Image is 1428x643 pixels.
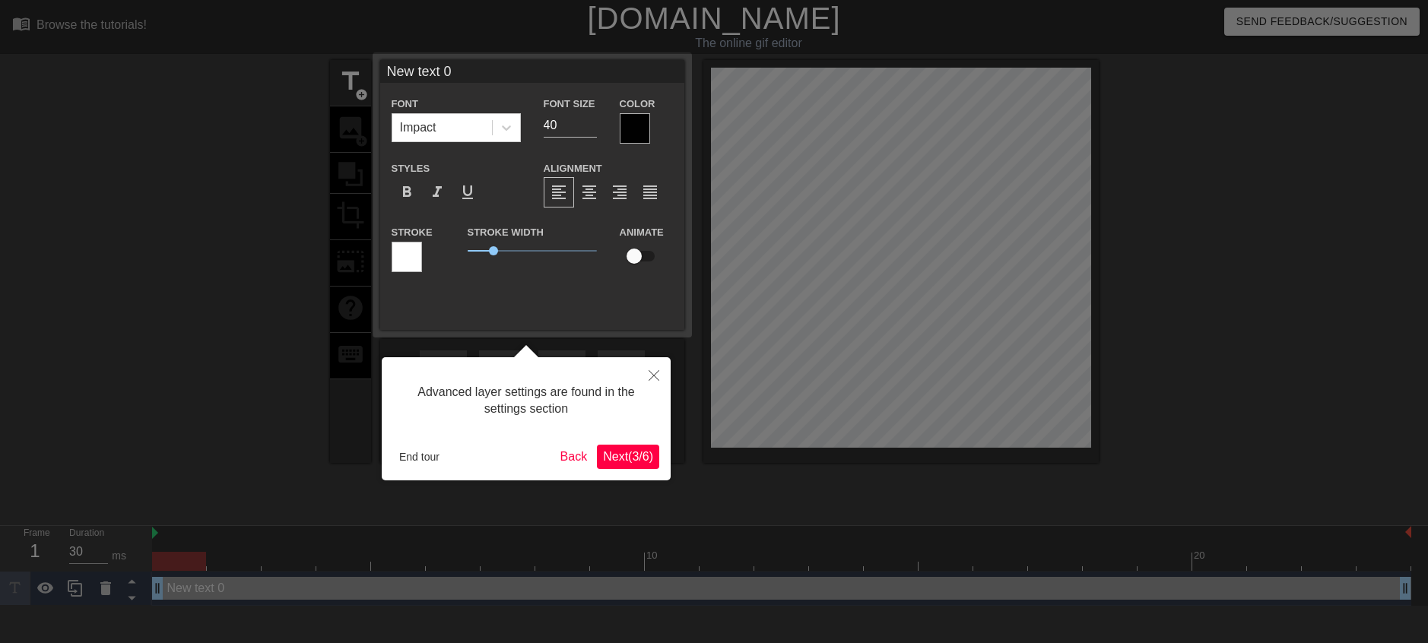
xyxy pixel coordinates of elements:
[597,445,659,469] button: Next
[393,445,446,468] button: End tour
[393,369,659,433] div: Advanced layer settings are found in the settings section
[603,450,653,463] span: Next ( 3 / 6 )
[637,357,671,392] button: Close
[554,445,594,469] button: Back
